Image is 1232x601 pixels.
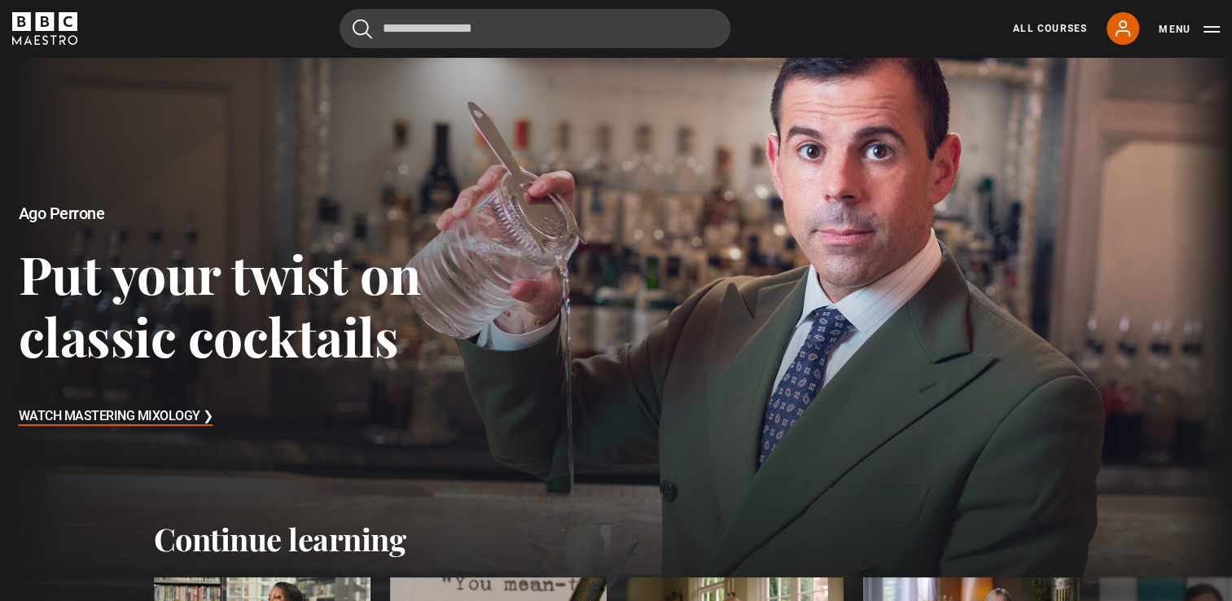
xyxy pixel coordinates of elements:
input: Search [340,9,730,48]
button: Toggle navigation [1159,21,1220,37]
h3: Put your twist on classic cocktails [19,242,493,368]
h2: Ago Perrone [19,204,493,223]
svg: BBC Maestro [12,12,77,45]
a: All Courses [1013,21,1087,36]
button: Submit the search query [353,19,372,39]
h3: Watch Mastering Mixology ❯ [19,405,213,429]
h2: Continue learning [154,520,1079,558]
